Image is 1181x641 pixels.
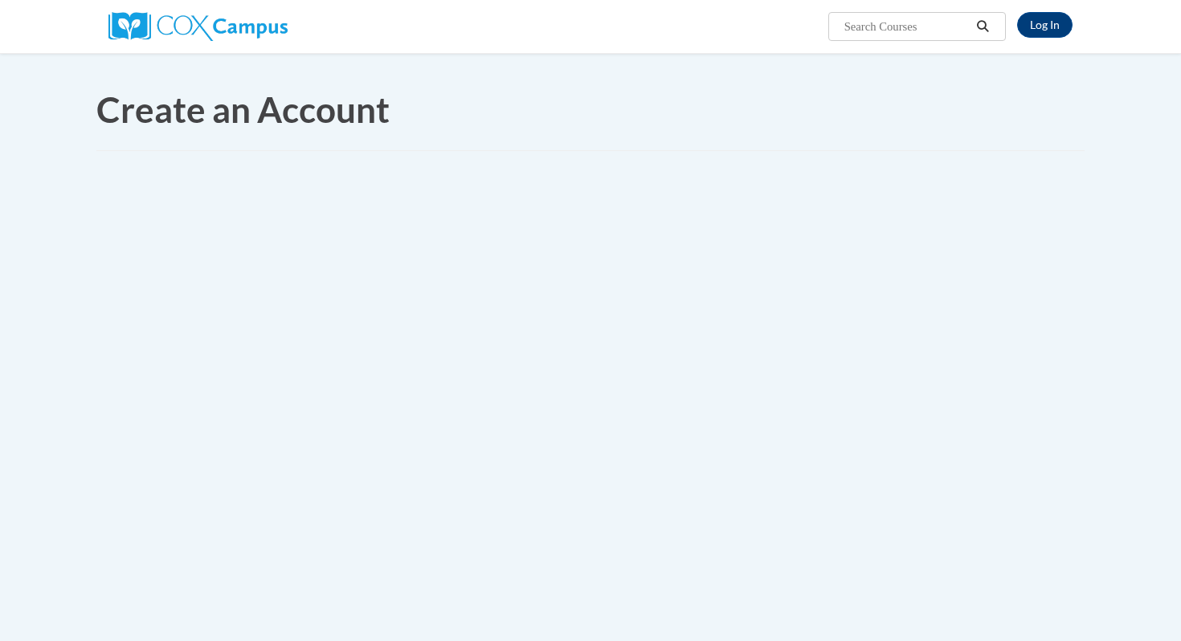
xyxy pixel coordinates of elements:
i:  [976,21,991,33]
span: Create an Account [96,88,390,130]
a: Cox Campus [108,18,288,32]
button: Search [971,17,995,36]
a: Log In [1017,12,1073,38]
input: Search Courses [843,17,971,36]
img: Cox Campus [108,12,288,41]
